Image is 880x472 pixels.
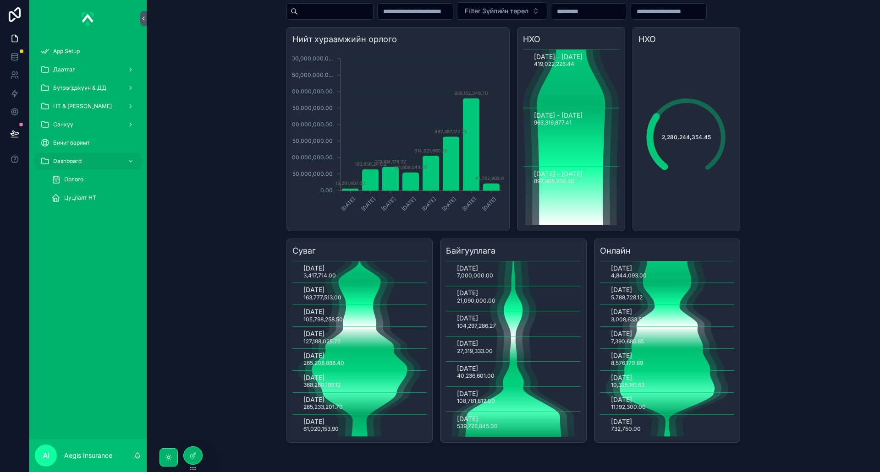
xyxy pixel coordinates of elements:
[611,352,632,360] text: [DATE]
[35,116,141,133] a: Санхүү
[303,404,343,411] text: 285,233,201.70
[53,121,73,128] span: Санхүү
[303,352,324,360] text: [DATE]
[285,71,333,78] tspan: 1,050,000,000.0...
[600,244,735,257] h3: Онлайн
[457,347,493,354] text: 27,319,333.00
[53,84,106,92] span: Бүтээгдэхүүн & ДД
[340,196,356,212] text: [DATE]
[43,450,49,461] span: AI
[303,426,339,433] text: 61,020,153.90
[303,382,341,389] text: 368,280,199.12
[46,190,141,206] a: Цуцлалт НТ
[457,289,478,297] text: [DATE]
[523,33,619,46] h3: НХО
[303,396,324,404] text: [DATE]
[360,196,376,212] text: [DATE]
[354,161,386,167] text: 190,656,241.12
[611,264,632,272] text: [DATE]
[303,418,324,426] text: [DATE]
[476,175,506,181] text: 61,752,903.90
[375,159,406,164] text: 213,104,178.32
[35,80,141,96] a: Бүтээгдэхүүн & ДД
[457,415,478,423] text: [DATE]
[292,33,504,46] h3: Нийт хураамжийн орлого
[611,294,643,301] text: 5,788,728.12
[534,53,583,60] text: [DATE] - [DATE]
[457,264,478,272] text: [DATE]
[289,121,333,128] tspan: 600,000,000.00
[35,98,141,114] a: НТ & [PERSON_NAME]
[303,286,324,294] text: [DATE]
[46,171,141,188] a: Орлого
[534,119,572,126] text: 963,316,877.41
[611,286,632,294] text: [DATE]
[534,170,583,178] text: [DATE] - [DATE]
[35,153,141,169] a: Dashboard
[611,316,645,323] text: 3,008,633.55
[335,180,365,186] text: 15,261,807.00
[461,196,477,212] text: [DATE]
[400,196,417,212] text: [DATE]
[457,339,478,347] text: [DATE]
[611,382,644,389] text: 10,325,161.63
[611,418,632,426] text: [DATE]
[457,297,495,304] text: 21,090,000.00
[534,60,574,67] text: 419,022,226.44
[638,33,735,46] h3: НХО
[303,294,341,301] text: 163,777,513.00
[611,338,644,345] text: 7,390,685.65
[380,196,396,212] text: [DATE]
[303,308,324,316] text: [DATE]
[289,154,333,161] tspan: 300,000,000.00
[611,272,647,279] text: 4,844,093.00
[64,176,83,183] span: Орлого
[611,404,646,411] text: 11,192,300.00
[434,129,467,134] text: 487,387,172.75
[457,314,478,322] text: [DATE]
[457,2,547,20] button: Select Button
[53,66,76,73] span: Даатгал
[420,196,437,212] text: [DATE]
[82,11,94,26] img: App logo
[457,397,495,404] text: 108,781,812.00
[53,48,80,55] span: App Setup
[289,88,333,95] tspan: 900,000,000.00
[534,111,583,119] text: [DATE] - [DATE]
[292,244,427,257] h3: Суваг
[303,316,343,323] text: 105,798,258.50
[29,37,147,218] div: scrollable content
[303,360,344,367] text: 265,208,888.40
[303,264,324,272] text: [DATE]
[611,330,632,338] text: [DATE]
[457,322,496,329] text: 104,297,286.27
[457,364,478,372] text: [DATE]
[457,423,498,429] text: 539,726,845.00
[611,426,641,433] text: 732,750.00
[611,396,632,404] text: [DATE]
[53,103,112,110] span: НТ & [PERSON_NAME]
[290,170,333,177] tspan: 150,000,000.00
[64,451,112,460] p: Aegis Insurance
[292,49,504,225] div: chart
[394,164,427,170] text: 161,908,044.37
[35,61,141,78] a: Даатгал
[446,244,581,257] h3: Байгууллага
[64,194,96,201] span: Цуцлалт НТ
[285,55,333,62] tspan: 1,200,000,000.0...
[35,135,141,151] a: Бичиг баримт
[289,137,333,144] tspan: 450,000,000.00
[53,139,90,146] span: Бичиг баримт
[454,90,488,96] text: 836,152,346.70
[303,374,324,382] text: [DATE]
[35,43,141,60] a: App Setup
[303,338,341,345] text: 127,198,025.72
[534,178,574,184] text: 897,905,250.60
[611,374,632,382] text: [DATE]
[611,308,632,316] text: [DATE]
[457,272,493,279] text: 7,000,000.00
[303,330,324,338] text: [DATE]
[53,157,82,165] span: Dashboard
[440,196,457,212] text: [DATE]
[320,187,333,194] tspan: 0.00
